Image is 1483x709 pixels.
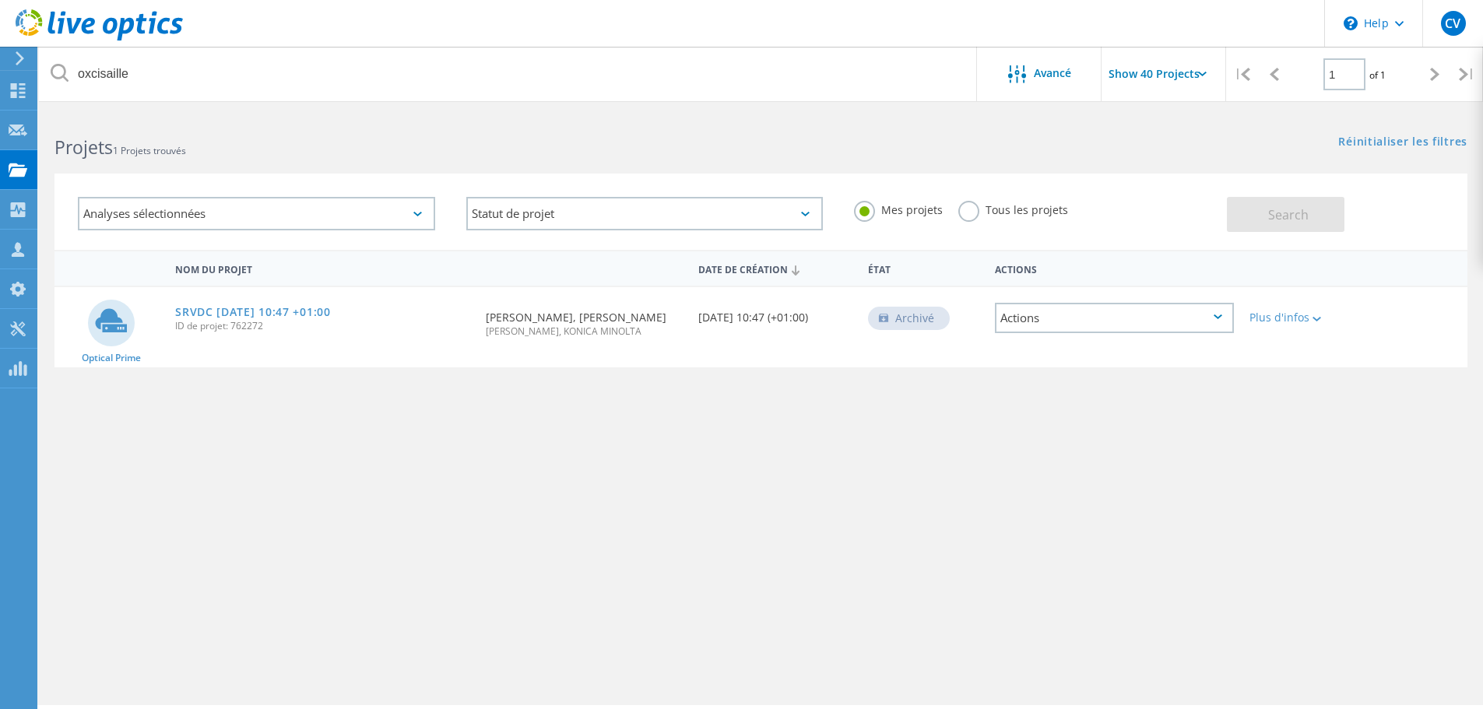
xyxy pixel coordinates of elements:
label: Mes projets [854,201,943,216]
span: of 1 [1369,68,1386,82]
span: Avancé [1034,68,1071,79]
div: Actions [995,303,1234,333]
b: Projets [54,135,113,160]
span: CV [1445,17,1460,30]
span: [PERSON_NAME], KONICA MINOLTA [486,327,682,336]
div: État [860,254,987,283]
span: ID de projet: 762272 [175,321,470,331]
span: Search [1268,206,1309,223]
div: Statut de projet [466,197,824,230]
div: Plus d'infos [1249,312,1347,323]
div: Date de création [691,254,860,283]
svg: \n [1344,16,1358,30]
button: Search [1227,197,1344,232]
div: [DATE] 10:47 (+01:00) [691,287,860,339]
label: Tous les projets [958,201,1068,216]
a: Live Optics Dashboard [16,33,183,44]
a: Réinitialiser les filtres [1338,136,1467,149]
div: Nom du projet [167,254,478,283]
span: 1 Projets trouvés [113,144,186,157]
span: Optical Prime [82,353,141,363]
div: Archivé [868,307,950,330]
div: | [1451,47,1483,102]
div: [PERSON_NAME], [PERSON_NAME] [478,287,690,352]
div: Analyses sélectionnées [78,197,435,230]
a: SRVDC [DATE] 10:47 +01:00 [175,307,331,318]
div: Actions [987,254,1242,283]
input: Rechercher des projets par nom, propriétaire, ID, société, etc. [39,47,978,101]
div: | [1226,47,1258,102]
